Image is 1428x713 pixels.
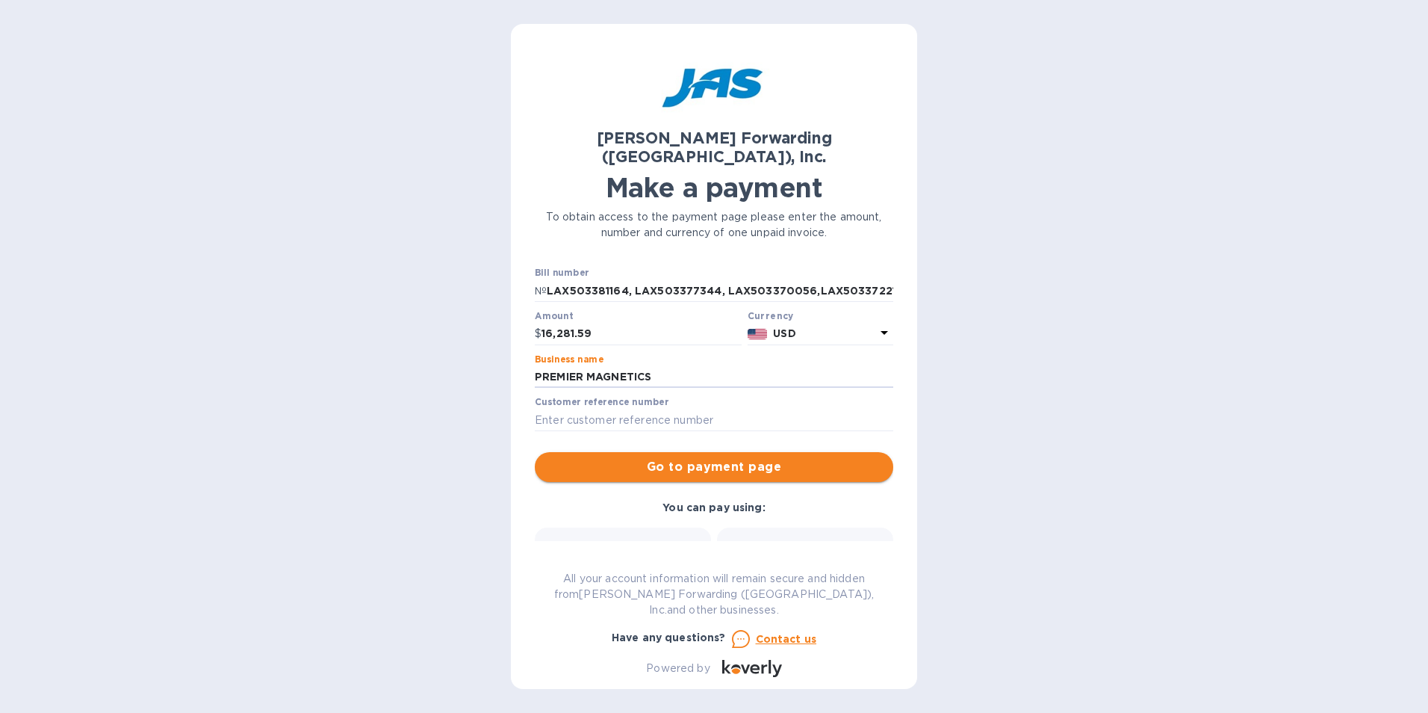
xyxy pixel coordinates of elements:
[535,366,893,389] input: Enter business name
[535,172,893,203] h1: Make a payment
[535,398,668,407] label: Customer reference number
[662,501,765,513] b: You can pay using:
[535,409,893,431] input: Enter customer reference number
[773,327,795,339] b: USD
[535,269,589,278] label: Bill number
[535,355,603,364] label: Business name
[756,633,817,645] u: Contact us
[535,283,547,299] p: №
[541,323,742,345] input: 0.00
[597,129,832,166] b: [PERSON_NAME] Forwarding ([GEOGRAPHIC_DATA]), Inc.
[535,571,893,618] p: All your account information will remain secure and hidden from [PERSON_NAME] Forwarding ([GEOGRA...
[535,326,541,342] p: $
[612,632,726,643] b: Have any questions?
[547,458,881,476] span: Go to payment page
[748,310,794,321] b: Currency
[535,312,573,321] label: Amount
[535,452,893,482] button: Go to payment page
[748,329,768,339] img: USD
[535,209,893,241] p: To obtain access to the payment page please enter the amount, number and currency of one unpaid i...
[646,661,710,676] p: Powered by
[547,280,893,302] input: Enter bill number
